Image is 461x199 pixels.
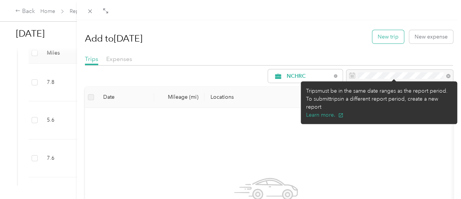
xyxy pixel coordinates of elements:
button: New expense [409,30,453,43]
span: Trips [85,55,98,63]
th: Mileage (mi) [154,87,204,108]
th: Date [97,87,154,108]
div: Trips must be in the same date ranges as the report period. [306,87,452,95]
button: Learn more. [306,111,343,119]
span: Expenses [106,55,132,63]
button: New trip [372,30,404,43]
span: NCHRC [287,74,331,79]
iframe: Everlance-gr Chat Button Frame [418,156,461,199]
h1: Add to [DATE] [85,29,142,48]
th: Locations [204,87,380,108]
div: To submit trips in a different report period, create a new report [306,95,452,111]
